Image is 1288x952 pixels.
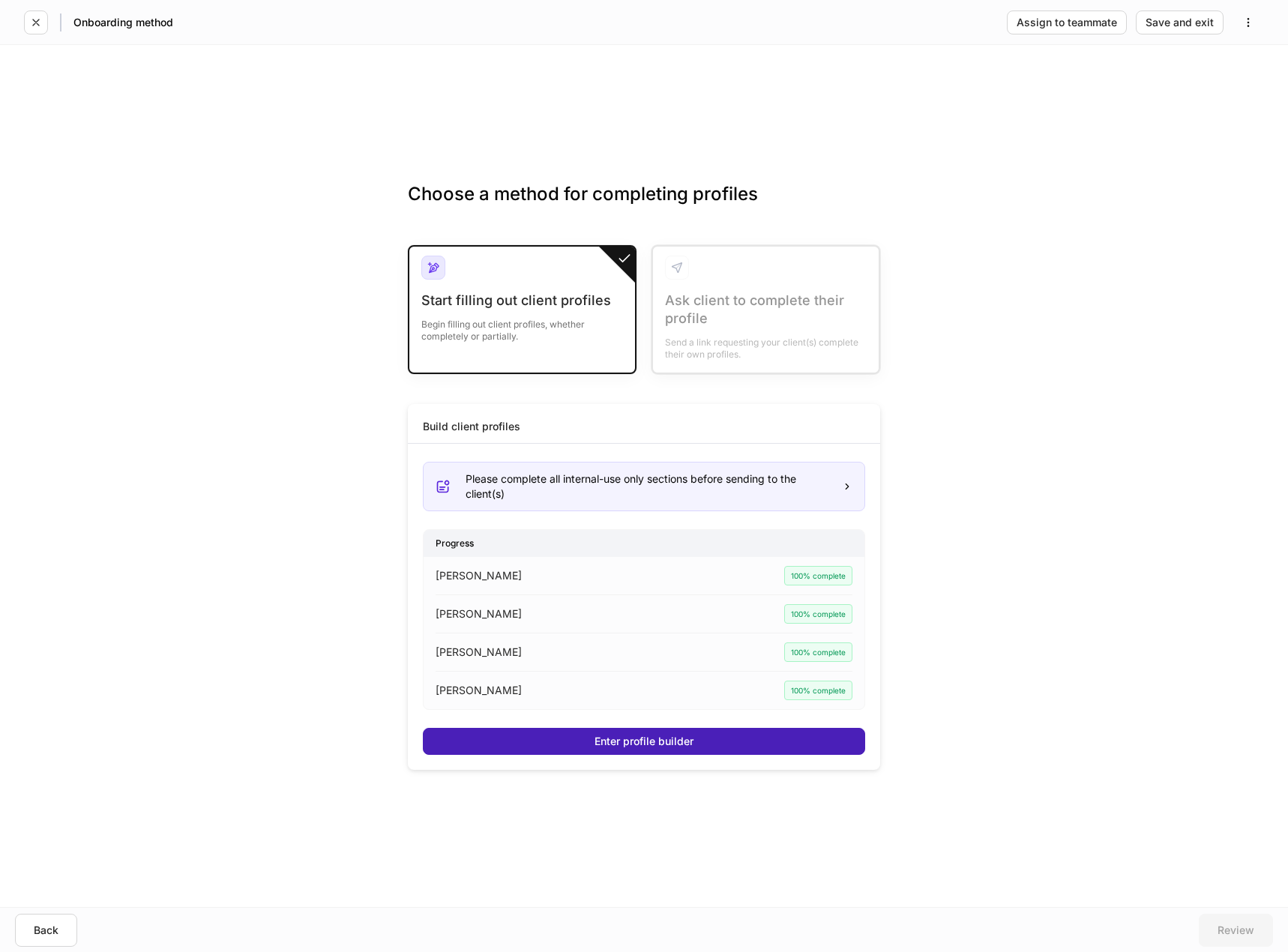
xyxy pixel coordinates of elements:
p: [PERSON_NAME] [436,683,522,698]
button: Enter profile builder [423,728,865,755]
button: Back [15,914,77,947]
p: [PERSON_NAME] [436,568,522,583]
h3: Choose a method for completing profiles [408,182,880,230]
div: Enter profile builder [595,736,693,747]
p: [PERSON_NAME] [436,645,522,660]
div: Please complete all internal-use only sections before sending to the client(s) [466,472,830,501]
div: Begin filling out client profiles, whether completely or partially. [421,310,623,343]
h5: Onboarding method [73,15,173,30]
div: Build client profiles [423,419,520,434]
div: 100% complete [784,566,852,585]
div: Progress [424,530,864,556]
div: 100% complete [784,681,852,700]
button: Assign to teammate [1007,10,1127,34]
div: 100% complete [784,642,852,662]
div: Back [34,925,58,936]
div: Save and exit [1146,17,1214,28]
div: Assign to teammate [1017,17,1117,28]
div: Start filling out client profiles [421,292,623,310]
div: 100% complete [784,604,852,624]
p: [PERSON_NAME] [436,606,522,621]
button: Save and exit [1136,10,1224,34]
